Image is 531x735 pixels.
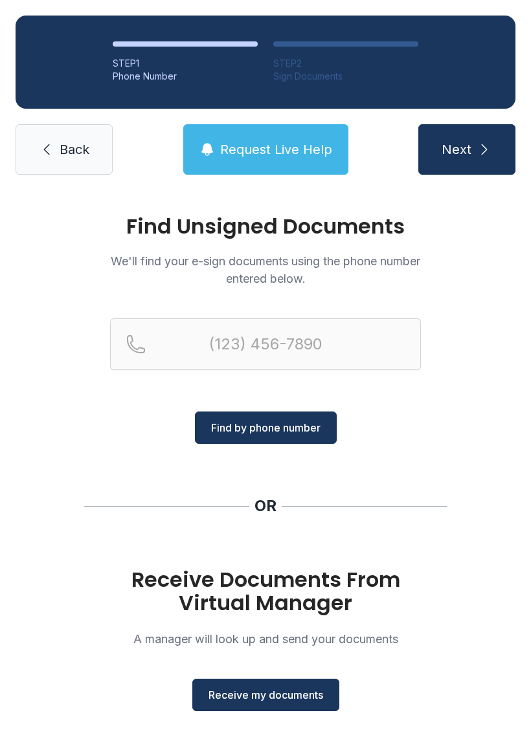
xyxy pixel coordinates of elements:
[110,252,421,287] p: We'll find your e-sign documents using the phone number entered below.
[442,140,471,159] span: Next
[211,420,321,435] span: Find by phone number
[209,687,323,703] span: Receive my documents
[273,70,418,83] div: Sign Documents
[110,630,421,648] p: A manager will look up and send your documents
[113,57,258,70] div: STEP 1
[110,318,421,370] input: Reservation phone number
[273,57,418,70] div: STEP 2
[254,496,277,516] div: OR
[110,568,421,615] h1: Receive Documents From Virtual Manager
[110,216,421,237] h1: Find Unsigned Documents
[220,140,332,159] span: Request Live Help
[113,70,258,83] div: Phone Number
[60,140,89,159] span: Back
